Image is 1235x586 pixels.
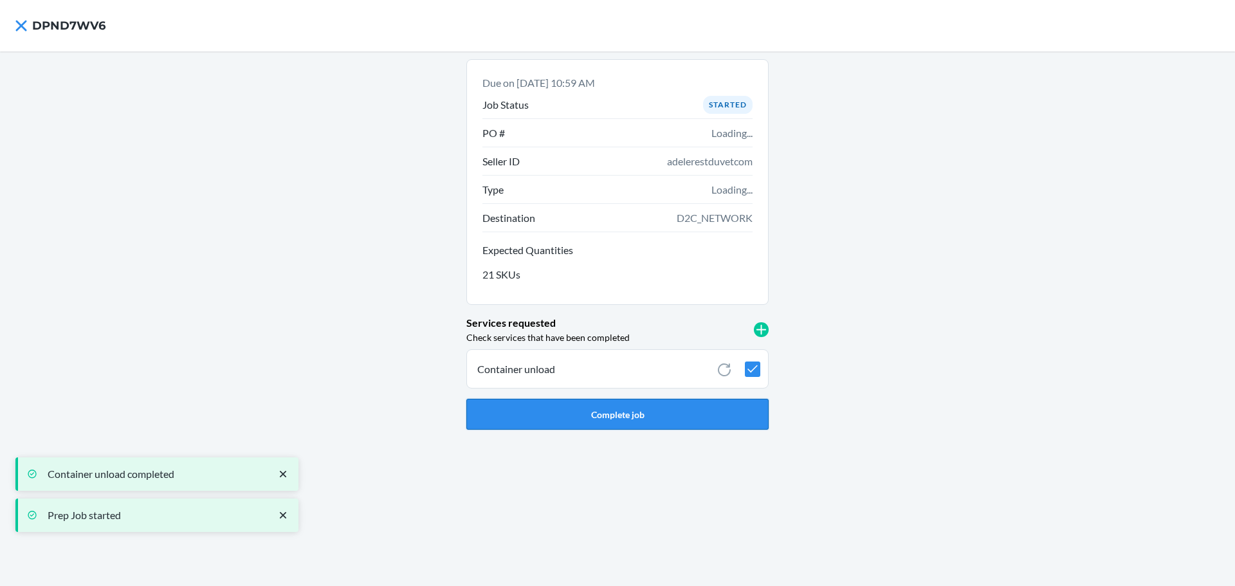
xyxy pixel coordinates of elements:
p: Job Status [482,97,529,113]
h4: DPND7WV6 [32,17,105,34]
span: Loading... [711,125,753,141]
p: Expected Quantities [482,243,753,258]
p: Seller ID [482,154,520,169]
svg: close toast [277,468,289,481]
button: Complete job [466,399,769,430]
svg: close toast [277,509,289,522]
p: Check services that have been completed [466,331,630,344]
p: Destination [482,210,535,226]
p: Due on [DATE] 10:59 AM [482,75,753,91]
div: Started [703,96,753,114]
p: Container unload [477,362,702,377]
p: 21 SKUs [482,267,520,282]
p: Prep Job started [48,509,264,522]
span: Loading... [711,182,753,197]
button: Expected Quantities [482,243,753,261]
p: Services requested [466,315,556,331]
span: D2C_NETWORK [677,210,753,226]
p: Type [482,182,504,197]
p: PO # [482,125,505,141]
p: Container unload completed [48,468,264,481]
span: adelerestduvetcom [667,154,753,169]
